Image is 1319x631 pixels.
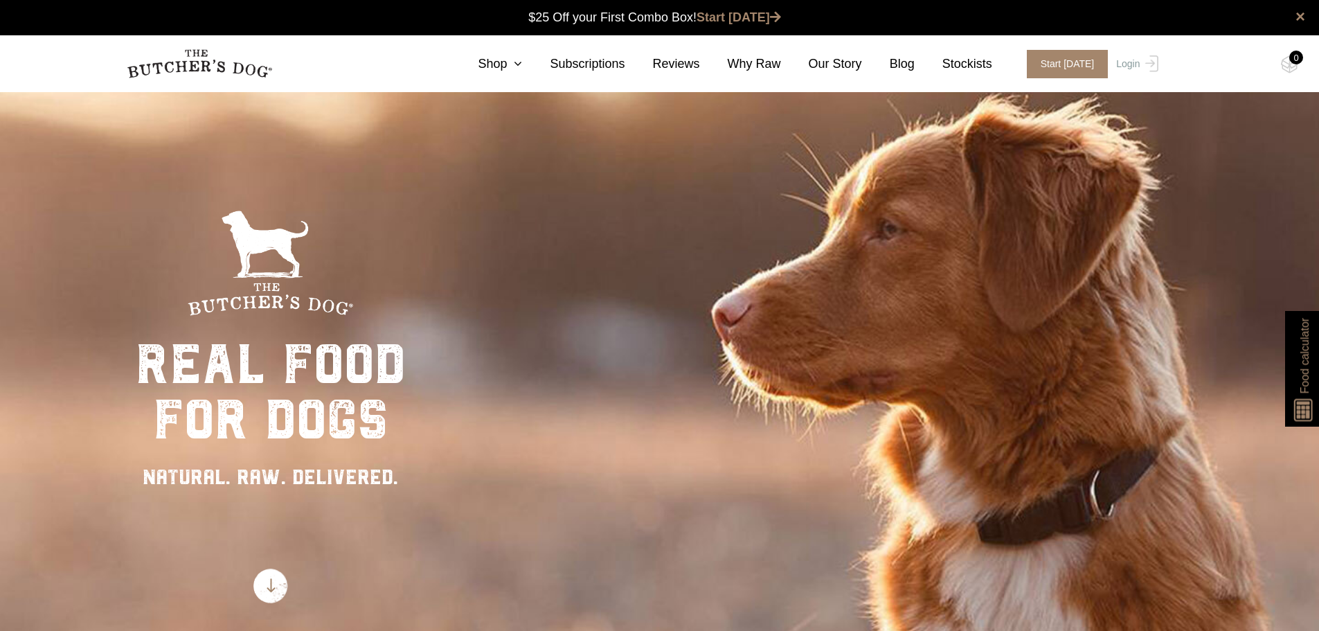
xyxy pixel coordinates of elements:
[450,55,522,73] a: Shop
[1289,51,1303,64] div: 0
[136,461,406,492] div: NATURAL. RAW. DELIVERED.
[700,55,781,73] a: Why Raw
[781,55,862,73] a: Our Story
[136,337,406,447] div: real food for dogs
[1296,318,1313,393] span: Food calculator
[915,55,992,73] a: Stockists
[1281,55,1298,73] img: TBD_Cart-Empty.png
[862,55,915,73] a: Blog
[697,10,781,24] a: Start [DATE]
[625,55,700,73] a: Reviews
[1113,50,1158,78] a: Login
[522,55,625,73] a: Subscriptions
[1295,8,1305,25] a: close
[1027,50,1109,78] span: Start [DATE]
[1013,50,1113,78] a: Start [DATE]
